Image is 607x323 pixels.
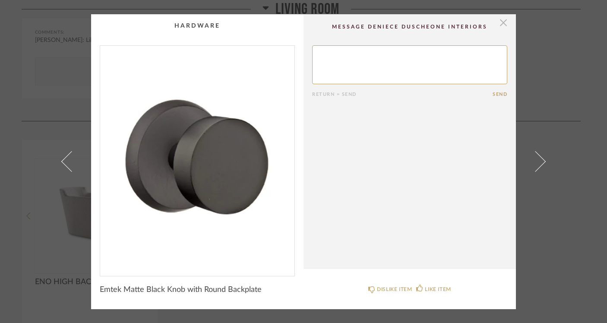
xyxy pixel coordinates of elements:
span: Emtek Matte Black Knob with Round Backplate [100,285,262,294]
div: DISLIKE ITEM [377,285,412,294]
div: LIKE ITEM [425,285,451,294]
button: Send [493,92,507,97]
button: Close [495,14,512,32]
div: Return = Send [312,92,493,97]
img: 7f990fe9-041a-4893-8fab-757acc2e7970_1000x1000.jpg [100,46,294,269]
div: 0 [100,46,294,269]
